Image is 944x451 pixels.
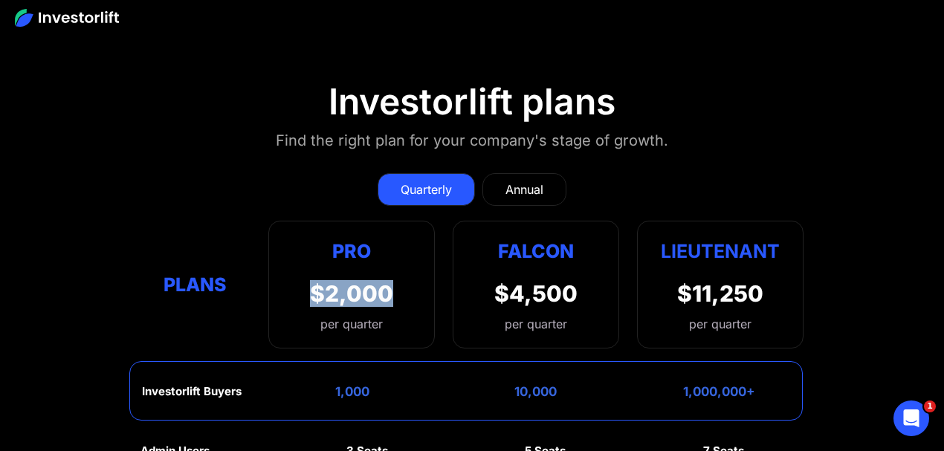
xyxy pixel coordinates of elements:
[310,315,393,333] div: per quarter
[924,400,936,412] span: 1
[689,315,751,333] div: per quarter
[661,240,780,262] strong: Lieutenant
[401,181,452,198] div: Quarterly
[683,384,755,399] div: 1,000,000+
[329,80,615,123] div: Investorlift plans
[335,384,369,399] div: 1,000
[677,280,763,307] div: $11,250
[498,236,574,265] div: Falcon
[505,315,567,333] div: per quarter
[310,280,393,307] div: $2,000
[494,280,578,307] div: $4,500
[140,270,250,299] div: Plans
[276,129,668,152] div: Find the right plan for your company's stage of growth.
[514,384,557,399] div: 10,000
[142,385,242,398] div: Investorlift Buyers
[310,236,393,265] div: Pro
[505,181,543,198] div: Annual
[893,400,929,436] iframe: Intercom live chat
